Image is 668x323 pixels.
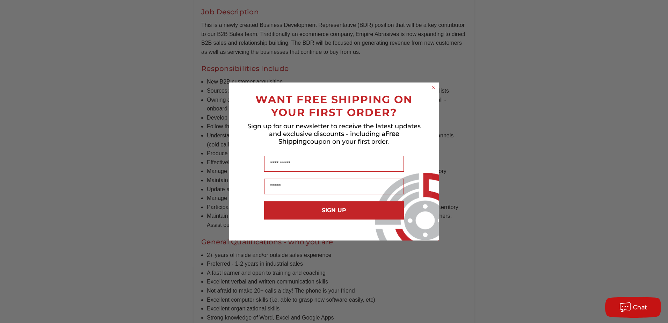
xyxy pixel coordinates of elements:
button: SIGN UP [264,201,404,220]
button: Chat [605,297,661,318]
span: Free Shipping [278,130,399,145]
span: Sign up for our newsletter to receive the latest updates and exclusive discounts - including a co... [247,122,421,145]
button: Close dialog [430,84,437,91]
input: Email [264,179,404,194]
span: WANT FREE SHIPPING ON YOUR FIRST ORDER? [255,93,413,119]
span: Chat [633,304,647,311]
